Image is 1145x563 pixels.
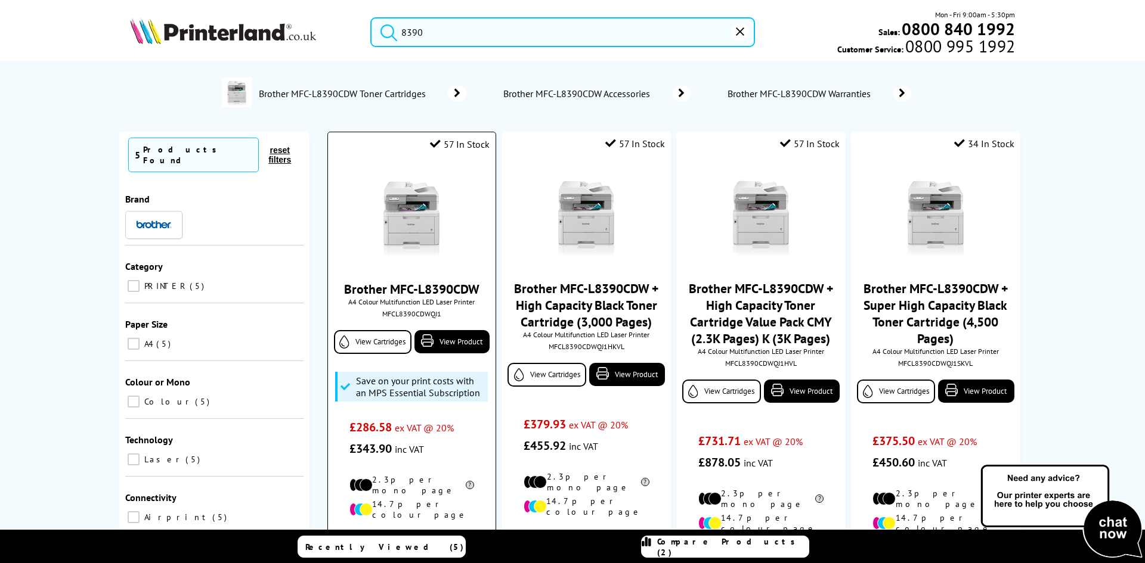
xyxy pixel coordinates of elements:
[698,433,741,449] span: £731.71
[141,281,188,291] span: PRINTER
[190,281,207,291] span: 5
[395,422,454,434] span: ex VAT @ 20%
[130,18,316,44] img: Printerland Logo
[524,438,566,453] span: £455.92
[195,396,212,407] span: 5
[682,347,839,356] span: A4 Colour Multifunction LED Laser Printer
[507,526,664,559] div: modal_delivery
[541,170,631,260] img: brother-MFC-L8390CDW-front-small.jpg
[569,440,598,452] span: inc VAT
[414,330,490,353] a: View Product
[136,220,172,229] img: Brother
[524,496,649,517] li: 14.7p per colour page
[349,419,392,435] span: £286.58
[125,318,168,330] span: Paper Size
[128,511,140,523] input: Airprint 5
[349,474,474,496] li: 2.3p per mono page
[135,149,140,161] span: 5
[569,419,628,431] span: ex VAT @ 20%
[744,436,803,447] span: ex VAT @ 20%
[935,9,1015,20] span: Mon - Fri 9:00am - 5:30pm
[185,454,203,465] span: 5
[605,138,665,150] div: 57 In Stock
[878,26,900,38] span: Sales:
[857,380,935,403] a: View Cartridges
[903,41,1015,52] span: 0800 995 1992
[370,17,755,47] input: Search product or brand
[689,280,833,347] a: Brother MFC-L8390CDW + High Capacity Toner Cartridge Value Pack CMY (2.3K Pages) K (3K Pages)
[938,380,1014,403] a: View Product
[891,170,980,260] img: brother-MFC-L8390CDW-front-small.jpg
[125,434,173,446] span: Technology
[780,138,840,150] div: 57 In Stock
[356,375,485,399] span: Save on your print costs with an MPS Essential Subscription
[222,77,252,107] img: MFC-L8390CDW-deptimage.jpg
[156,338,174,349] span: 5
[502,88,655,99] span: Brother MFC-L8390CDW Accessories
[900,23,1015,35] a: 0800 840 1992
[298,536,466,558] a: Recently Viewed (5)
[641,536,809,558] a: Compare Products (2)
[657,536,809,558] span: Compare Products (2)
[954,138,1014,150] div: 34 In Stock
[726,88,875,99] span: Brother MFC-L8390CDW Warranties
[430,138,490,150] div: 57 In Stock
[212,512,230,522] span: 5
[510,342,661,351] div: MFCL8390CDWQJ1HKVL
[125,260,163,272] span: Category
[258,88,430,99] span: Brother MFC-L8390CDW Toner Cartridges
[872,433,915,449] span: £375.50
[524,416,566,432] span: £379.93
[125,492,177,503] span: Connectivity
[305,542,464,552] span: Recently Viewed (5)
[698,512,824,534] li: 14.7p per colour page
[589,363,665,386] a: View Product
[143,144,252,166] div: Products Found
[141,512,211,522] span: Airprint
[918,457,947,469] span: inc VAT
[128,280,140,292] input: PRINTER 5
[337,309,487,318] div: MFCL8390CDWQJ1
[872,488,998,509] li: 2.3p per mono page
[860,359,1011,368] div: MFCL8390CDWQJ1SKVL
[837,41,1015,55] span: Customer Service:
[130,18,355,46] a: Printerland Logo
[507,363,586,387] a: View Cartridges
[524,471,649,493] li: 2.3p per mono page
[502,85,691,102] a: Brother MFC-L8390CDW Accessories
[128,338,140,350] input: A4 5
[857,347,1014,356] span: A4 Colour Multifunction LED Laser Printer
[726,85,911,102] a: Brother MFC-L8390CDW Warranties
[698,455,741,470] span: £878.05
[334,529,490,562] div: modal_delivery
[141,454,184,465] span: Laser
[259,145,301,165] button: reset filters
[682,380,760,403] a: View Cartridges
[698,488,824,509] li: 2.3p per mono page
[872,455,915,470] span: £450.60
[872,512,998,534] li: 14.7p per colour page
[507,330,664,339] span: A4 Colour Multifunction LED Laser Printer
[141,338,155,349] span: A4
[395,443,424,455] span: inc VAT
[918,436,977,447] span: ex VAT @ 20%
[334,297,490,306] span: A4 Colour Multifunction LED Laser Printer
[258,77,466,110] a: Brother MFC-L8390CDW Toner Cartridges
[344,281,479,297] a: Brother MFC-L8390CDW
[128,396,140,408] input: Colour 5
[128,453,140,465] input: Laser 5
[334,330,411,354] a: View Cartridges
[716,170,806,260] img: brother-MFC-L8390CDW-front-small.jpg
[864,280,1008,347] a: Brother MFC-L8390CDW + Super High Capacity Black Toner Cartridge (4,500 Pages)
[902,18,1015,40] b: 0800 840 1992
[349,499,474,520] li: 14.7p per colour page
[978,463,1145,561] img: Open Live Chat window
[764,380,840,403] a: View Product
[367,171,456,260] img: brother-MFC-L8390CDW-front-small.jpg
[744,457,773,469] span: inc VAT
[514,280,658,330] a: Brother MFC-L8390CDW + High Capacity Black Toner Cartridge (3,000 Pages)
[125,376,190,388] span: Colour or Mono
[349,441,392,456] span: £343.90
[685,359,836,368] div: MFCL8390CDWQJ1HVL
[125,193,150,205] span: Brand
